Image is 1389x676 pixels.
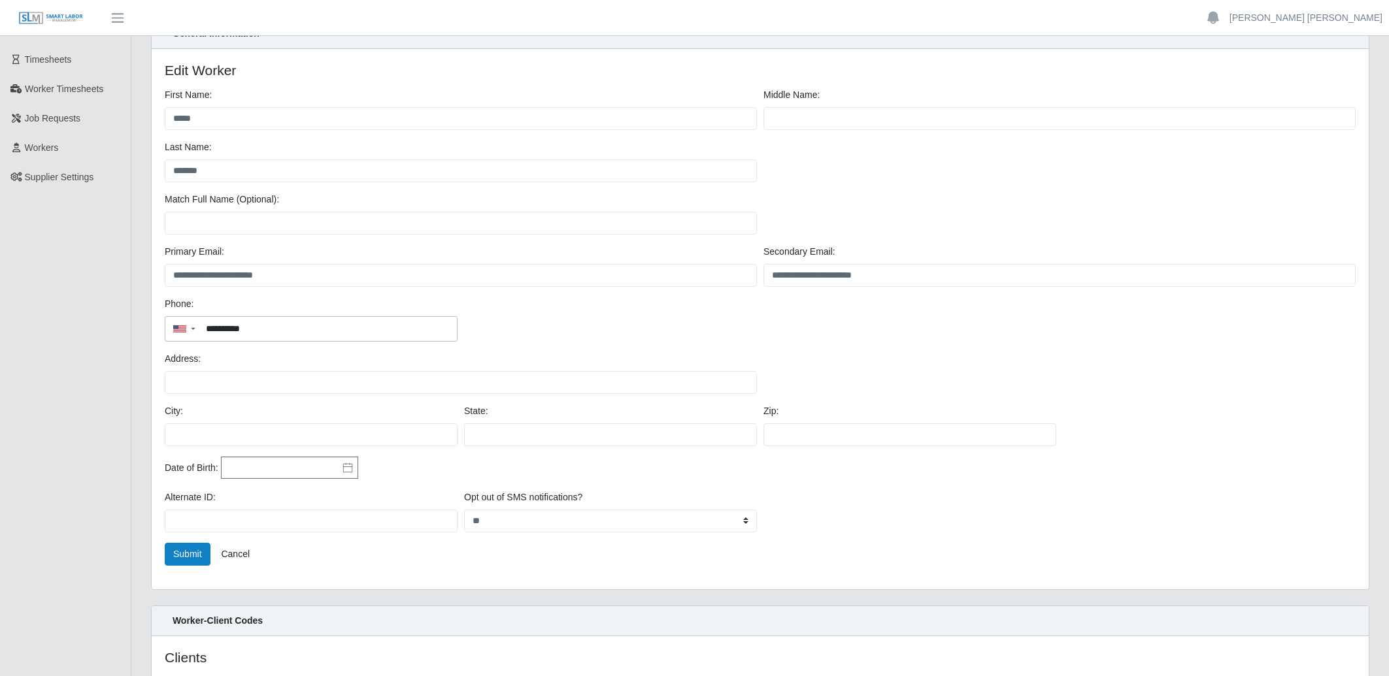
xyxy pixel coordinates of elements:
label: First Name: [165,88,212,102]
label: Zip: [763,404,778,418]
span: Workers [25,142,59,153]
h4: Edit Worker [165,62,650,78]
label: Address: [165,352,201,366]
label: Opt out of SMS notifications? [464,491,582,504]
label: Phone: [165,297,193,311]
span: Job Requests [25,113,81,123]
label: City: [165,404,183,418]
span: Timesheets [25,54,72,65]
h4: Clients [165,649,650,666]
span: ▼ [190,326,197,331]
span: Worker Timesheets [25,84,103,94]
span: Supplier Settings [25,172,94,182]
label: Last Name: [165,140,212,154]
a: [PERSON_NAME] [PERSON_NAME] [1230,11,1382,25]
div: Country Code Selector [165,317,201,341]
button: Submit [165,543,210,566]
img: SLM Logo [18,11,84,25]
label: Middle Name: [763,88,820,102]
label: State: [464,404,488,418]
label: Secondary Email: [763,245,835,259]
label: Primary Email: [165,245,224,259]
label: Alternate ID: [165,491,216,504]
strong: Worker-Client Codes [173,615,263,626]
a: Cancel [212,543,258,566]
label: Date of Birth: [165,461,218,475]
label: Match Full Name (Optional): [165,193,279,206]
